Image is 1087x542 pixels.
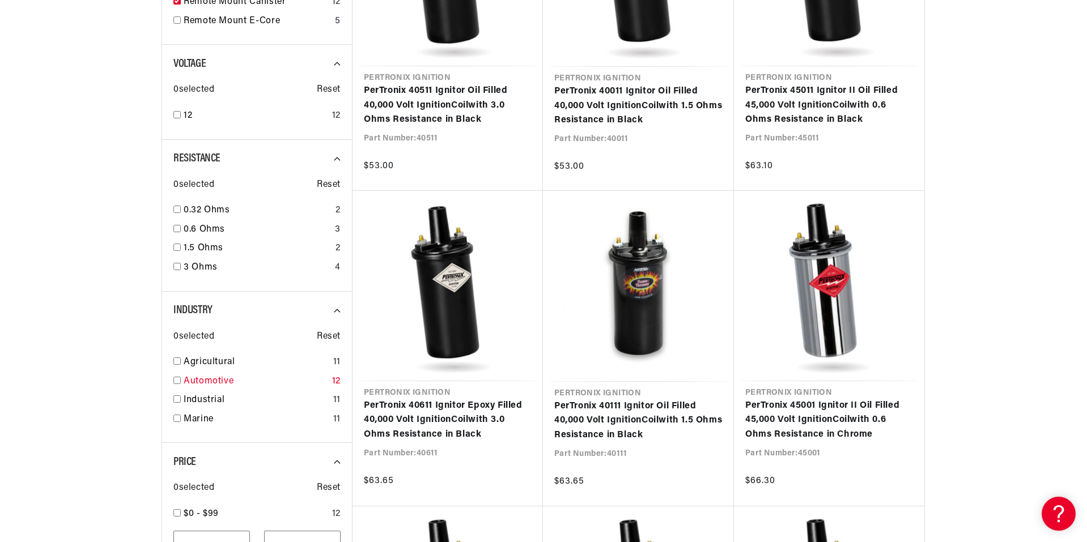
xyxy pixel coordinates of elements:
div: 11 [333,393,341,408]
div: 2 [336,203,341,218]
div: 5 [335,14,341,29]
span: Resistance [173,153,220,164]
a: 0.6 Ohms [184,223,330,237]
a: 0.32 Ohms [184,203,331,218]
span: Voltage [173,58,206,70]
a: Automotive [184,374,328,389]
a: Agricultural [184,355,329,370]
div: 2 [336,241,341,256]
div: 4 [335,261,341,275]
span: Industry [173,305,213,316]
span: Price [173,456,196,468]
div: 11 [333,355,341,370]
a: PerTronix 45001 Ignitor II Oil Filled 45,000 Volt IgnitionCoilwith 0.6 Ohms Resistance in Chrome [745,399,913,442]
span: Reset [317,178,341,193]
span: Reset [317,330,341,344]
span: 0 selected [173,178,214,193]
span: $0 - $99 [184,509,219,518]
a: PerTronix 40111 Ignitor Oil Filled 40,000 Volt IgnitionCoilwith 1.5 Ohms Resistance in Black [554,399,723,443]
a: Remote Mount E-Core [184,14,330,29]
a: PerTronix 40611 Ignitor Epoxy Filled 40,000 Volt IgnitionCoilwith 3.0 Ohms Resistance in Black [364,399,532,442]
span: 0 selected [173,481,214,496]
span: Reset [317,481,341,496]
div: 11 [333,412,341,427]
div: 3 [335,223,341,237]
a: 3 Ohms [184,261,330,275]
a: 1.5 Ohms [184,241,331,256]
span: Reset [317,83,341,97]
div: 12 [332,507,341,522]
a: Industrial [184,393,329,408]
span: 0 selected [173,83,214,97]
a: 12 [184,109,328,123]
div: 12 [332,374,341,389]
a: Marine [184,412,329,427]
a: PerTronix 40011 Ignitor Oil Filled 40,000 Volt IgnitionCoilwith 1.5 Ohms Resistance in Black [554,84,723,128]
div: 12 [332,109,341,123]
a: PerTronix 40511 Ignitor Oil Filled 40,000 Volt IgnitionCoilwith 3.0 Ohms Resistance in Black [364,84,532,127]
a: PerTronix 45011 Ignitor II Oil Filled 45,000 Volt IgnitionCoilwith 0.6 Ohms Resistance in Black [745,84,913,127]
span: 0 selected [173,330,214,344]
